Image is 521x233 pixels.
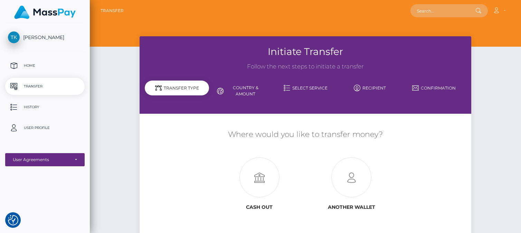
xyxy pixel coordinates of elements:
p: User Profile [8,123,82,133]
h6: Another wallet [311,204,392,210]
h3: Follow the next steps to initiate a transfer [145,63,466,71]
button: Consent Preferences [8,215,18,225]
span: [PERSON_NAME] [5,34,85,40]
p: Home [8,60,82,71]
h6: Cash out [218,204,300,210]
a: Confirmation [402,82,466,94]
a: Country & Amount [209,82,273,100]
a: Recipient [338,82,402,94]
button: User Agreements [5,153,85,166]
img: Revisit consent button [8,215,18,225]
input: Search... [410,4,475,17]
a: User Profile [5,119,85,137]
a: Select Service [273,82,338,94]
img: MassPay [14,6,76,19]
a: Home [5,57,85,74]
a: History [5,99,85,116]
p: Transfer [8,81,82,92]
div: Transfer Type [145,81,209,95]
a: Transfer [5,78,85,95]
a: Transfer [101,3,124,18]
div: User Agreements [13,157,69,162]
h5: Where would you like to transfer money? [145,129,466,140]
h3: Initiate Transfer [145,45,466,58]
p: History [8,102,82,112]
